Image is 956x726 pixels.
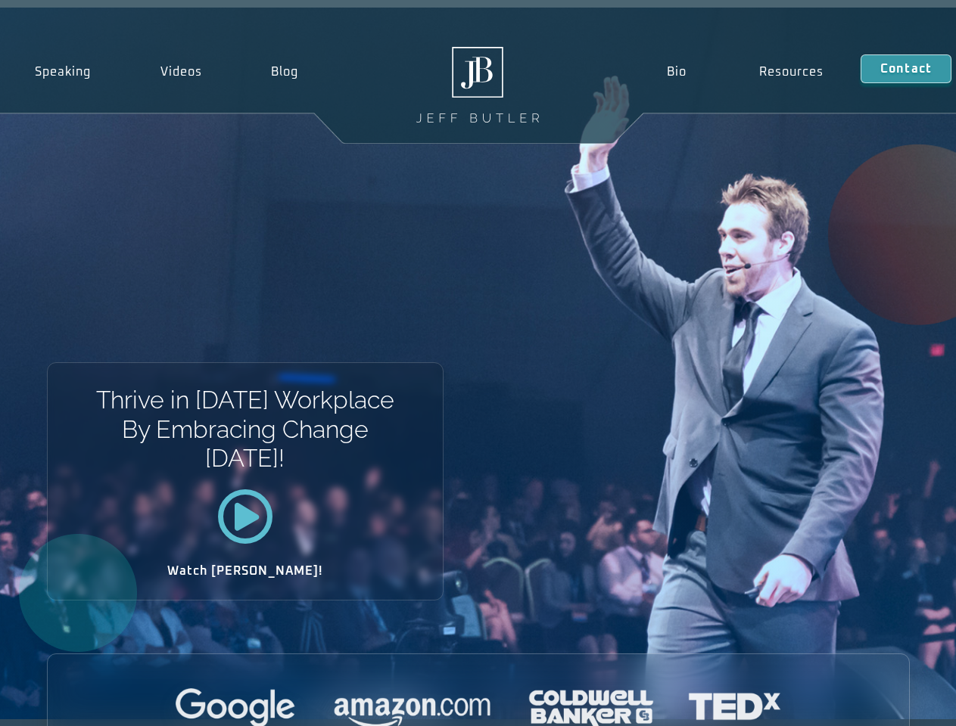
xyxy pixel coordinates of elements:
[101,565,390,577] h2: Watch [PERSON_NAME]!
[126,54,237,89] a: Videos
[236,54,333,89] a: Blog
[723,54,861,89] a: Resources
[95,386,395,473] h1: Thrive in [DATE] Workplace By Embracing Change [DATE]!
[630,54,860,89] nav: Menu
[880,63,932,75] span: Contact
[630,54,723,89] a: Bio
[861,54,951,83] a: Contact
